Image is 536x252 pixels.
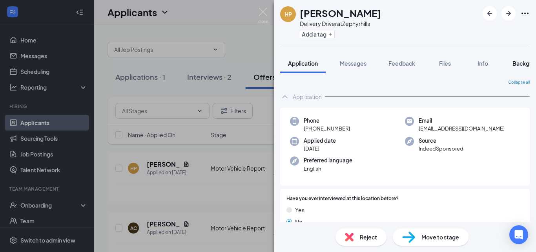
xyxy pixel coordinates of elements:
span: IndeedSponsored [419,145,463,153]
span: Email [419,117,505,125]
span: [EMAIL_ADDRESS][DOMAIN_NAME] [419,125,505,132]
span: English [304,165,352,173]
span: Phone [304,117,350,125]
span: Move to stage [421,233,459,241]
span: Feedback [388,60,415,67]
div: HP [284,10,292,18]
svg: Plus [328,32,333,37]
button: PlusAdd a tag [300,30,335,38]
span: Collapse all [508,79,530,86]
span: Info [478,60,488,67]
svg: ChevronUp [280,92,290,101]
div: Delivery Driver at Zephyrhills [300,20,381,28]
span: Files [439,60,451,67]
span: Preferred language [304,156,352,164]
svg: ArrowLeftNew [485,9,494,18]
button: ArrowLeftNew [483,6,497,20]
span: Reject [360,233,377,241]
span: [PHONE_NUMBER] [304,125,350,132]
span: Source [419,137,463,145]
div: Application [293,93,322,101]
span: [DATE] [304,145,336,153]
h1: [PERSON_NAME] [300,6,381,20]
button: ArrowRight [501,6,516,20]
span: Applied date [304,137,336,145]
div: Open Intercom Messenger [509,225,528,244]
svg: ArrowRight [504,9,513,18]
span: Messages [340,60,366,67]
svg: Ellipses [520,9,530,18]
span: No [295,217,303,226]
span: Yes [295,206,304,214]
span: Have you ever interviewed at this location before? [286,195,399,202]
span: Application [288,60,318,67]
